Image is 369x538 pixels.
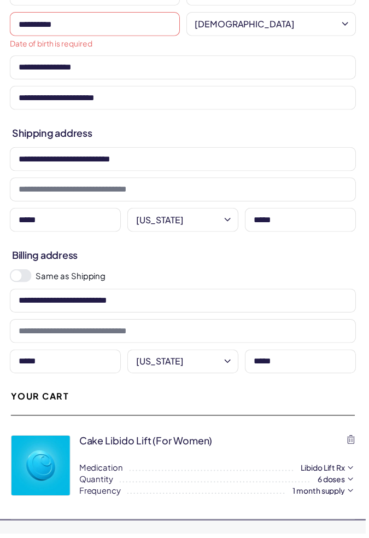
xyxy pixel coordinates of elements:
img: p3ZtQTX4dfw0aP9sqBphP7GDoJYYEv1Qyfw0SU36.webp [11,439,71,500]
span: Quantity [80,477,114,489]
span: Medication [80,466,124,477]
div: Cake Libido Lift (for Women) [80,437,214,451]
span: Frequency [80,489,122,500]
label: Same as Shipping [36,272,359,284]
h2: Shipping address [12,127,358,141]
h2: Your Cart [11,394,69,406]
p: Date of birth is required [10,38,181,49]
h2: Billing address [12,250,358,264]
